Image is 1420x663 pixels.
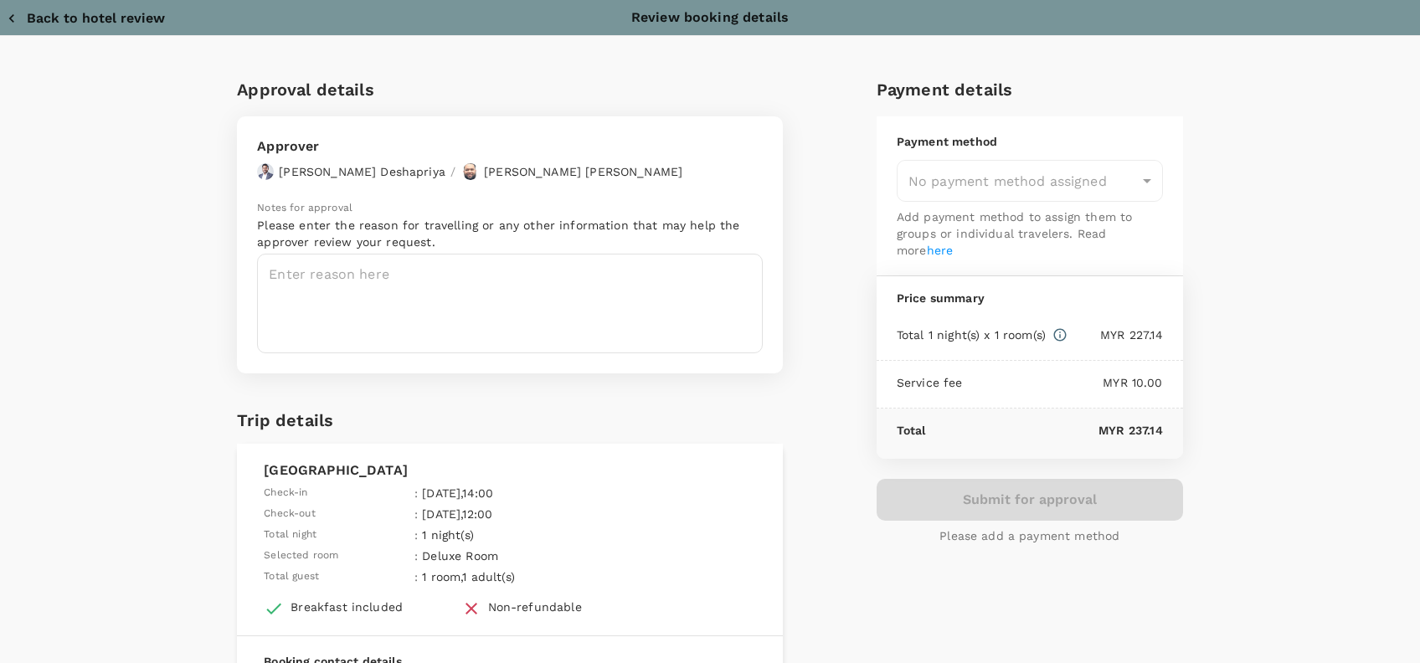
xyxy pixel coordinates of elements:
[237,76,783,103] h6: Approval details
[7,10,165,27] button: Back to hotel review
[257,136,682,157] p: Approver
[257,200,763,217] p: Notes for approval
[264,485,307,501] span: Check-in
[897,208,1163,259] p: Add payment method to assign them to groups or individual travelers. Read more
[264,527,316,543] span: Total night
[264,547,338,564] span: Selected room
[414,568,418,585] span: :
[291,599,403,615] div: Breakfast included
[484,163,682,180] p: [PERSON_NAME] [PERSON_NAME]
[927,244,954,257] a: here
[414,485,418,501] span: :
[897,290,1163,306] p: Price summary
[414,506,418,522] span: :
[422,568,605,585] p: 1 room , 1 adult(s)
[488,599,582,615] div: Non-refundable
[897,160,1163,202] div: No payment method assigned
[237,407,333,434] h6: Trip details
[963,374,1163,391] p: MYR 10.00
[926,422,1163,439] p: MYR 237.14
[897,422,926,439] p: Total
[631,8,789,28] p: Review booking details
[877,76,1183,103] h6: Payment details
[897,374,963,391] p: Service fee
[414,527,418,543] span: :
[257,163,274,180] img: avatar-67a5bcb800f47.png
[422,506,605,522] p: [DATE] , 12:00
[1068,326,1163,343] p: MYR 227.14
[450,163,455,180] p: /
[897,326,1046,343] p: Total 1 night(s) x 1 room(s)
[279,163,445,180] p: [PERSON_NAME] Deshapriya
[462,163,479,180] img: avatar-67b4218f54620.jpeg
[264,506,315,522] span: Check-out
[264,460,756,481] p: [GEOGRAPHIC_DATA]
[414,547,418,564] span: :
[897,133,1163,150] p: Payment method
[422,485,605,501] p: [DATE] , 14:00
[422,547,605,564] p: Deluxe Room
[264,568,319,585] span: Total guest
[257,217,763,250] p: Please enter the reason for travelling or any other information that may help the approver review...
[264,481,609,585] table: simple table
[939,527,1119,544] p: Please add a payment method
[422,527,605,543] p: 1 night(s)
